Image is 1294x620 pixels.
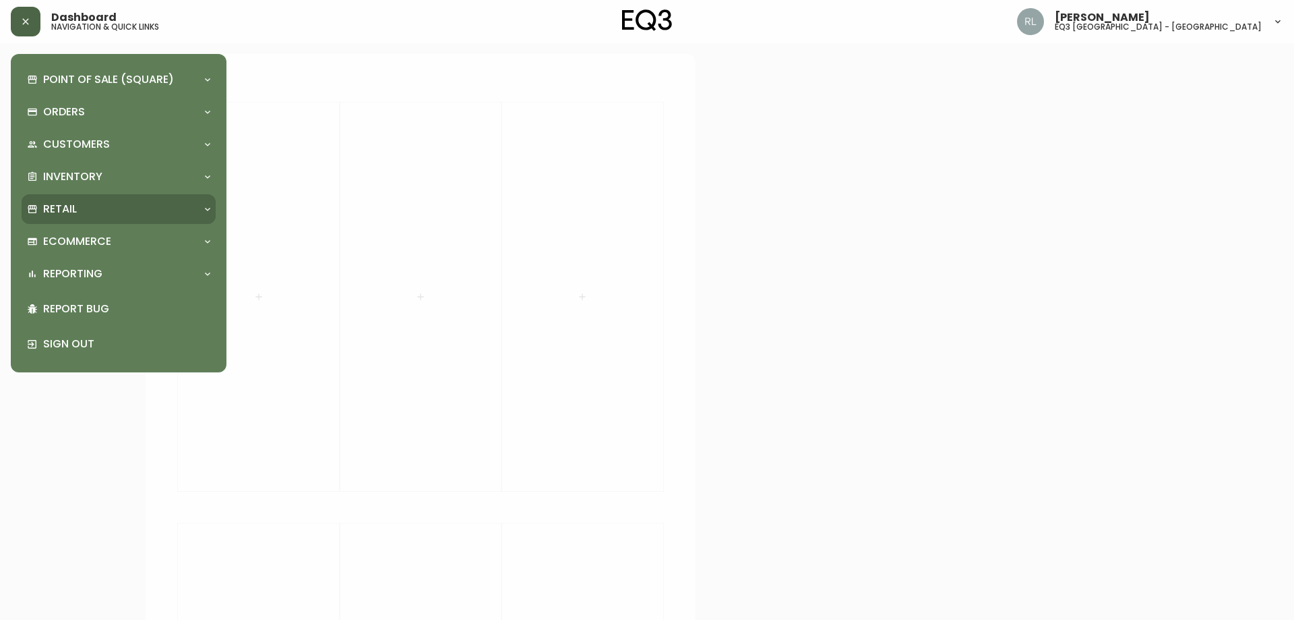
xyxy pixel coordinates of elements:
[43,105,85,119] p: Orders
[43,337,210,351] p: Sign Out
[43,169,102,184] p: Inventory
[622,9,672,31] img: logo
[22,227,216,256] div: Ecommerce
[22,130,216,159] div: Customers
[43,266,102,281] p: Reporting
[43,234,111,249] p: Ecommerce
[43,302,210,316] p: Report Bug
[22,327,216,362] div: Sign Out
[22,291,216,327] div: Report Bug
[1017,8,1044,35] img: 91cc3602ba8cb70ae1ccf1ad2913f397
[22,259,216,289] div: Reporting
[22,162,216,192] div: Inventory
[43,202,77,217] p: Retail
[22,194,216,224] div: Retail
[1055,12,1150,23] span: [PERSON_NAME]
[1055,23,1262,31] h5: eq3 [GEOGRAPHIC_DATA] - [GEOGRAPHIC_DATA]
[51,23,159,31] h5: navigation & quick links
[43,137,110,152] p: Customers
[22,97,216,127] div: Orders
[51,12,117,23] span: Dashboard
[43,72,174,87] p: Point of Sale (Square)
[22,65,216,94] div: Point of Sale (Square)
